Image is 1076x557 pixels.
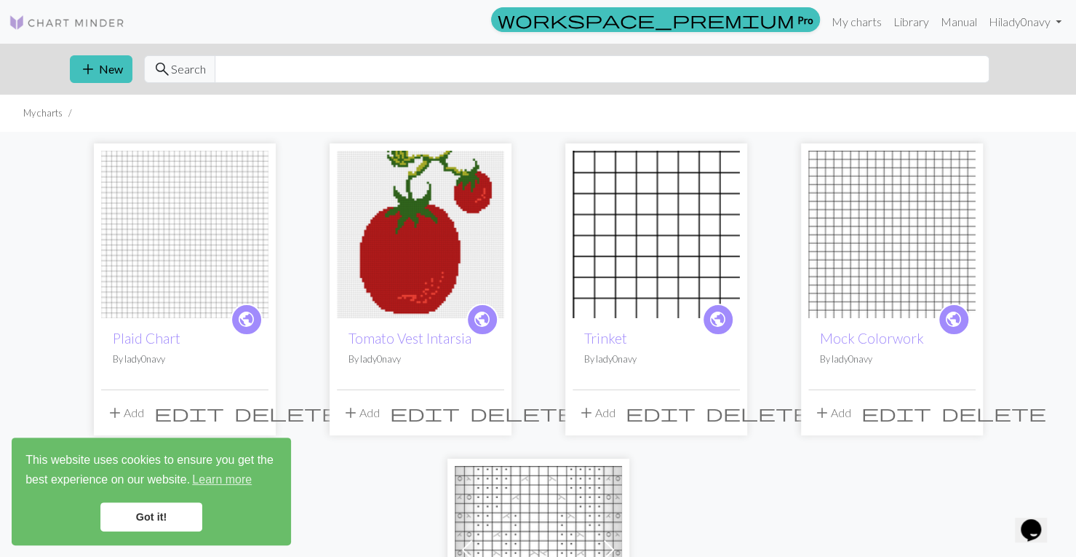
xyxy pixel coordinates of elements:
a: Mock Colorwork [808,226,976,240]
span: delete [941,403,1046,423]
span: public [473,308,491,331]
a: Tomato Vest Intarsia [348,330,471,347]
i: public [473,305,491,334]
li: My charts [23,106,63,120]
button: Edit [621,399,701,427]
a: Hilady0navy [983,7,1067,36]
i: Edit [390,404,460,422]
img: Mock Colorwork [808,151,976,318]
a: Plaid Chart [101,226,268,240]
span: add [342,403,359,423]
button: Delete [701,399,816,427]
button: Add [573,399,621,427]
button: Edit [149,399,229,427]
a: Mock Colorwork [820,330,924,347]
span: edit [861,403,931,423]
button: Add [337,399,385,427]
button: Add [808,399,856,427]
span: public [709,308,727,331]
span: This website uses cookies to ensure you get the best experience on our website. [25,451,277,491]
a: public [231,304,263,336]
a: Tomato Vest Intarsia [337,226,504,240]
span: search [154,59,171,79]
span: add [106,403,124,423]
p: By lady0navy [348,352,493,366]
i: public [237,305,255,334]
i: public [709,305,727,334]
i: Edit [154,404,224,422]
button: Delete [229,399,344,427]
a: public [938,304,970,336]
a: Pro [491,7,820,32]
img: Logo [9,14,125,31]
a: Trinket [584,330,627,347]
a: public [466,304,498,336]
span: edit [154,403,224,423]
a: public [702,304,734,336]
span: public [237,308,255,331]
button: Delete [936,399,1051,427]
span: add [79,59,97,79]
button: Edit [385,399,465,427]
button: Add [101,399,149,427]
a: dismiss cookie message [100,502,202,532]
button: Edit [856,399,936,427]
p: By lady0navy [820,352,964,366]
span: edit [390,403,460,423]
span: edit [626,403,696,423]
span: delete [470,403,575,423]
i: Edit [861,404,931,422]
img: Trinket [573,151,740,318]
iframe: chat widget [1015,499,1061,542]
img: Tomato Vest Intarsia [337,151,504,318]
a: Manual [935,7,983,36]
a: learn more about cookies [190,469,254,491]
a: My charts [826,7,888,36]
p: By lady0navy [584,352,728,366]
a: Plaid Chart [113,330,180,347]
span: workspace_premium [498,9,794,30]
span: add [813,403,831,423]
span: delete [706,403,810,423]
a: Trinket [573,226,740,240]
span: add [578,403,595,423]
p: By lady0navy [113,352,257,366]
img: Plaid Chart [101,151,268,318]
span: public [944,308,963,331]
a: Library [888,7,935,36]
span: Search [171,60,206,78]
i: public [944,305,963,334]
span: delete [234,403,339,423]
a: Soph Socks 3 Chart 1 [455,541,622,555]
i: Edit [626,404,696,422]
button: New [70,55,132,83]
button: Delete [465,399,580,427]
div: cookieconsent [12,438,291,545]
